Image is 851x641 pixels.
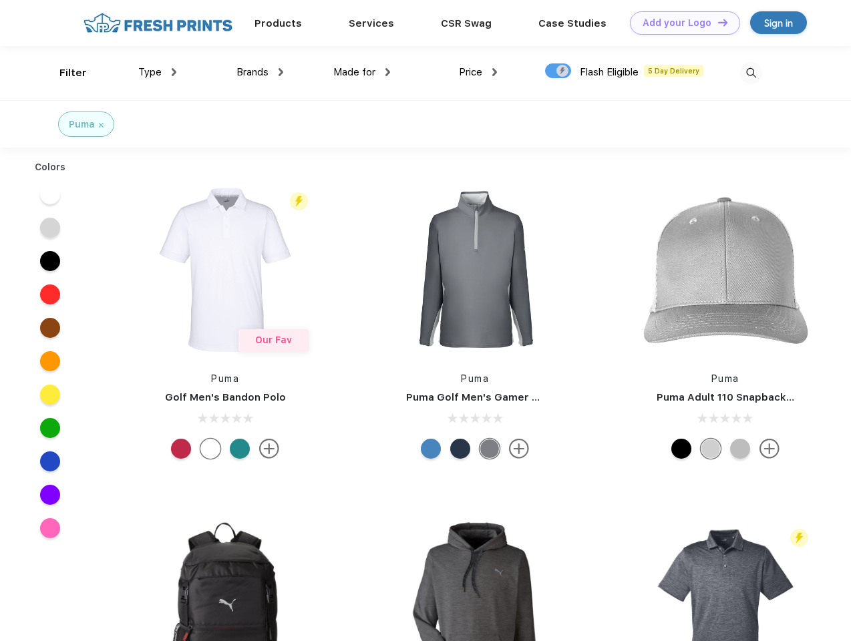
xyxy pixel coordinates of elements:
[172,68,176,76] img: dropdown.png
[580,66,639,78] span: Flash Eligible
[200,439,220,459] div: Bright White
[643,17,711,29] div: Add your Logo
[480,439,500,459] div: Quiet Shade
[711,373,739,384] a: Puma
[69,118,95,132] div: Puma
[255,335,292,345] span: Our Fav
[730,439,750,459] div: Quarry with Brt Whit
[230,439,250,459] div: Green Lagoon
[99,123,104,128] img: filter_cancel.svg
[165,391,286,403] a: Golf Men's Bandon Polo
[385,68,390,76] img: dropdown.png
[421,439,441,459] div: Bright Cobalt
[671,439,691,459] div: Pma Blk Pma Blk
[136,181,314,359] img: func=resize&h=266
[759,439,780,459] img: more.svg
[211,373,239,384] a: Puma
[79,11,236,35] img: fo%20logo%202.webp
[509,439,529,459] img: more.svg
[644,65,703,77] span: 5 Day Delivery
[450,439,470,459] div: Navy Blazer
[290,192,308,210] img: flash_active_toggle.svg
[461,373,489,384] a: Puma
[441,17,492,29] a: CSR Swag
[718,19,727,26] img: DT
[406,391,617,403] a: Puma Golf Men's Gamer Golf Quarter-Zip
[637,181,814,359] img: func=resize&h=266
[279,68,283,76] img: dropdown.png
[254,17,302,29] a: Products
[701,439,721,459] div: Quarry Brt Whit
[138,66,162,78] span: Type
[259,439,279,459] img: more.svg
[492,68,497,76] img: dropdown.png
[349,17,394,29] a: Services
[333,66,375,78] span: Made for
[740,62,762,84] img: desktop_search.svg
[236,66,269,78] span: Brands
[386,181,564,359] img: func=resize&h=266
[171,439,191,459] div: Ski Patrol
[59,65,87,81] div: Filter
[25,160,76,174] div: Colors
[459,66,482,78] span: Price
[764,15,793,31] div: Sign in
[750,11,807,34] a: Sign in
[790,529,808,547] img: flash_active_toggle.svg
